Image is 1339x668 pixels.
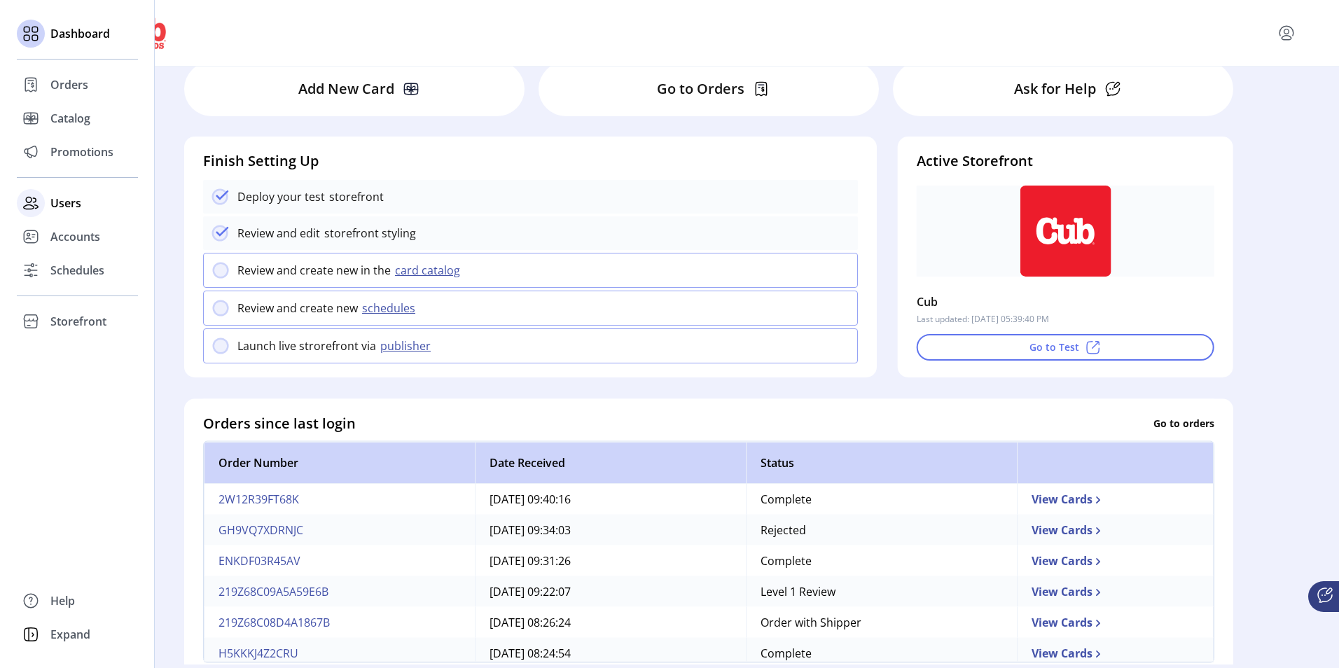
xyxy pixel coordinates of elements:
[325,188,384,205] p: storefront
[1017,483,1214,514] td: View Cards
[1017,606,1214,637] td: View Cards
[237,225,320,242] p: Review and edit
[917,313,1049,326] p: Last updated: [DATE] 05:39:40 PM
[204,514,475,545] td: GH9VQ7XDRNJC
[391,262,469,279] button: card catalog
[746,576,1017,606] td: Level 1 Review
[917,334,1214,361] button: Go to Test
[746,606,1017,637] td: Order with Shipper
[50,592,75,609] span: Help
[746,441,1017,483] th: Status
[50,110,90,127] span: Catalog
[475,637,746,668] td: [DATE] 08:24:54
[475,545,746,576] td: [DATE] 09:31:26
[237,338,376,354] p: Launch live strorefront via
[320,225,416,242] p: storefront styling
[1017,637,1214,668] td: View Cards
[1153,416,1214,431] p: Go to orders
[917,291,938,313] p: Cub
[204,483,475,514] td: 2W12R39FT68K
[237,262,391,279] p: Review and create new in the
[475,576,746,606] td: [DATE] 09:22:07
[50,313,106,330] span: Storefront
[298,78,394,99] p: Add New Card
[50,262,104,279] span: Schedules
[204,606,475,637] td: 219Z68C08D4A1867B
[1017,545,1214,576] td: View Cards
[475,606,746,637] td: [DATE] 08:26:24
[657,78,744,99] p: Go to Orders
[1014,78,1096,99] p: Ask for Help
[746,483,1017,514] td: Complete
[50,626,90,643] span: Expand
[204,545,475,576] td: ENKDF03R45AV
[475,441,746,483] th: Date Received
[204,441,475,483] th: Order Number
[475,514,746,545] td: [DATE] 09:34:03
[1275,22,1298,44] button: menu
[50,228,100,245] span: Accounts
[50,144,113,160] span: Promotions
[1017,514,1214,545] td: View Cards
[203,151,858,172] h4: Finish Setting Up
[376,338,439,354] button: publisher
[1017,576,1214,606] td: View Cards
[746,514,1017,545] td: Rejected
[475,483,746,514] td: [DATE] 09:40:16
[203,412,356,433] h4: Orders since last login
[746,637,1017,668] td: Complete
[50,76,88,93] span: Orders
[237,300,358,316] p: Review and create new
[50,25,110,42] span: Dashboard
[917,151,1214,172] h4: Active Storefront
[237,188,325,205] p: Deploy your test
[204,576,475,606] td: 219Z68C09A5A59E6B
[50,195,81,211] span: Users
[358,300,424,316] button: schedules
[746,545,1017,576] td: Complete
[204,637,475,668] td: H5KKKJ4Z2CRU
